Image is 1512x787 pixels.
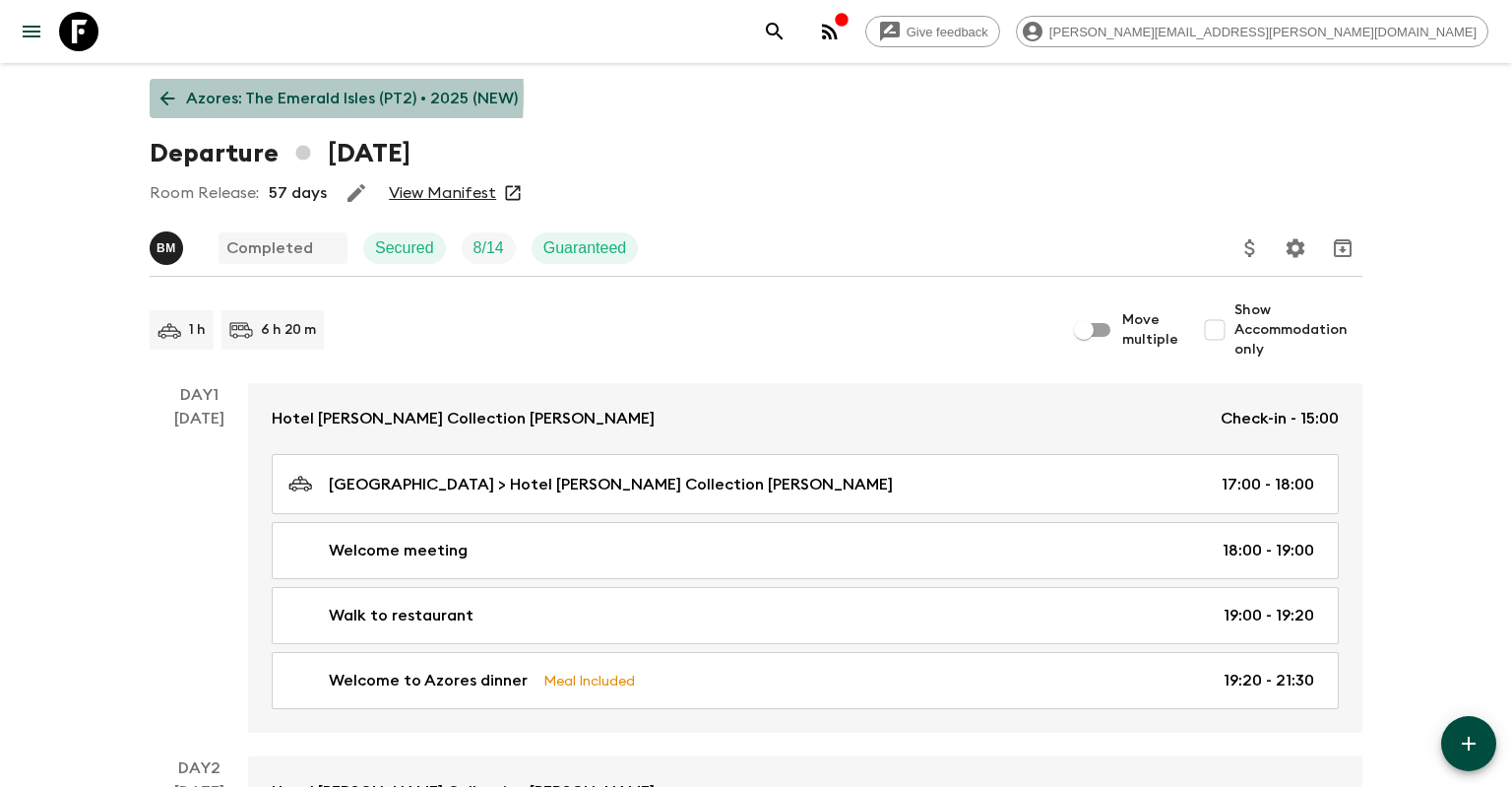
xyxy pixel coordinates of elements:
[755,12,794,51] button: search adventures
[329,604,473,627] p: Walk to restaurant
[272,454,1339,514] a: [GEOGRAPHIC_DATA] > Hotel [PERSON_NAME] Collection [PERSON_NAME]17:00 - 18:00
[150,134,410,173] h1: Departure [DATE]
[150,181,259,205] p: Room Release:
[1323,229,1362,268] button: Archive (Completed, Cancelled or Unsynced Departures only)
[543,236,627,260] p: Guaranteed
[1223,539,1314,562] p: 18:00 - 19:00
[1122,310,1179,350] span: Move multiple
[1039,25,1487,39] span: [PERSON_NAME][EMAIL_ADDRESS][PERSON_NAME][DOMAIN_NAME]
[865,16,1000,47] a: Give feedback
[186,87,518,110] p: Azores: The Emerald Isles (PT2) • 2025 (NEW)
[389,183,496,203] a: View Manifest
[363,232,446,264] div: Secured
[189,320,206,340] p: 1 h
[12,12,51,51] button: menu
[896,25,999,39] span: Give feedback
[150,756,248,780] p: Day 2
[261,320,316,340] p: 6 h 20 m
[150,383,248,407] p: Day 1
[375,236,434,260] p: Secured
[150,79,529,118] a: Azores: The Emerald Isles (PT2) • 2025 (NEW)
[1234,300,1362,360] span: Show Accommodation only
[1276,229,1315,268] button: Settings
[150,237,187,253] span: Bruno Melo
[174,407,224,733] div: [DATE]
[329,473,893,496] p: [GEOGRAPHIC_DATA] > Hotel [PERSON_NAME] Collection [PERSON_NAME]
[1224,669,1314,692] p: 19:20 - 21:30
[226,236,313,260] p: Completed
[1222,473,1314,496] p: 17:00 - 18:00
[272,587,1339,644] a: Walk to restaurant19:00 - 19:20
[272,407,655,430] p: Hotel [PERSON_NAME] Collection [PERSON_NAME]
[272,522,1339,579] a: Welcome meeting18:00 - 19:00
[1221,407,1339,430] p: Check-in - 15:00
[329,539,468,562] p: Welcome meeting
[543,670,635,691] p: Meal Included
[329,669,528,692] p: Welcome to Azores dinner
[462,232,516,264] div: Trip Fill
[1224,604,1314,627] p: 19:00 - 19:20
[473,236,504,260] p: 8 / 14
[269,181,327,205] p: 57 days
[272,652,1339,709] a: Welcome to Azores dinnerMeal Included19:20 - 21:30
[248,383,1362,454] a: Hotel [PERSON_NAME] Collection [PERSON_NAME]Check-in - 15:00
[1016,16,1488,47] div: [PERSON_NAME][EMAIL_ADDRESS][PERSON_NAME][DOMAIN_NAME]
[1230,229,1270,268] button: Update Price, Early Bird Discount and Costs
